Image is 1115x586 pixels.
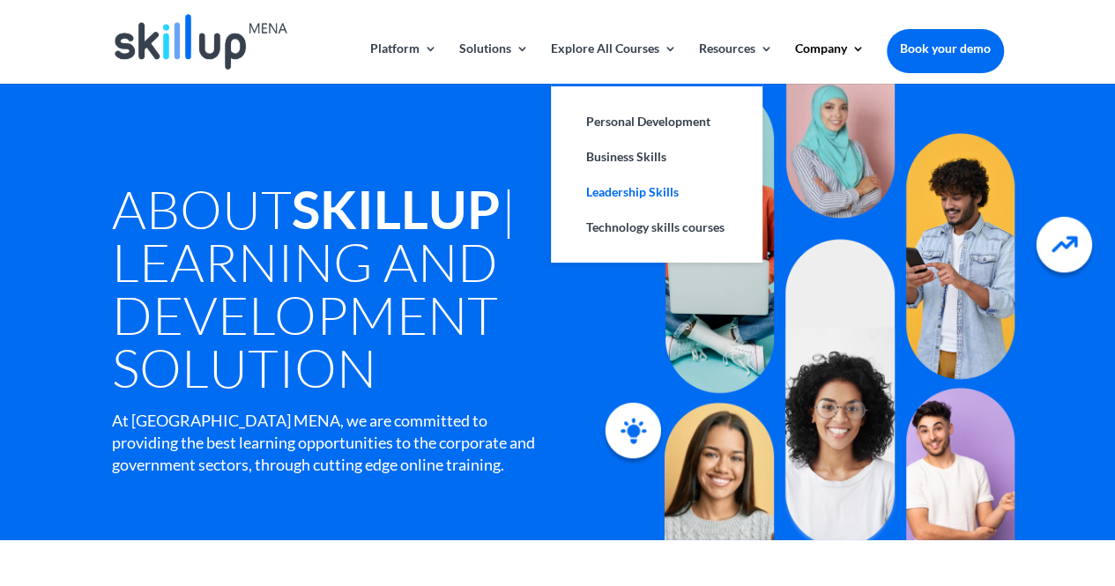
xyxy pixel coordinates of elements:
img: logo_orange.svg [28,28,42,42]
h1: About | Learning and Development Solution [112,182,628,403]
a: Technology skills courses [569,210,745,245]
div: Keywords by Traffic [195,104,297,115]
a: Company [795,42,865,84]
a: Solutions [459,42,529,84]
a: Leadership Skills [569,174,745,210]
a: Explore All Courses [551,42,677,84]
div: Domain: [DOMAIN_NAME] [46,46,194,60]
iframe: Chat Widget [821,396,1115,586]
a: Resources [699,42,773,84]
div: Domain Overview [67,104,158,115]
a: Book your demo [887,29,1004,68]
a: Business Skills [569,139,745,174]
a: Platform [370,42,437,84]
img: tab_domain_overview_orange.svg [48,102,62,116]
div: At [GEOGRAPHIC_DATA] MENA, we are committed to providing the best learning opportunities to the c... [112,410,555,477]
a: Personal Development [569,104,745,139]
img: website_grey.svg [28,46,42,60]
strong: SkillUp [292,177,501,241]
div: v 4.0.25 [49,28,86,42]
img: Skillup Mena [115,14,287,70]
img: tab_keywords_by_traffic_grey.svg [175,102,190,116]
